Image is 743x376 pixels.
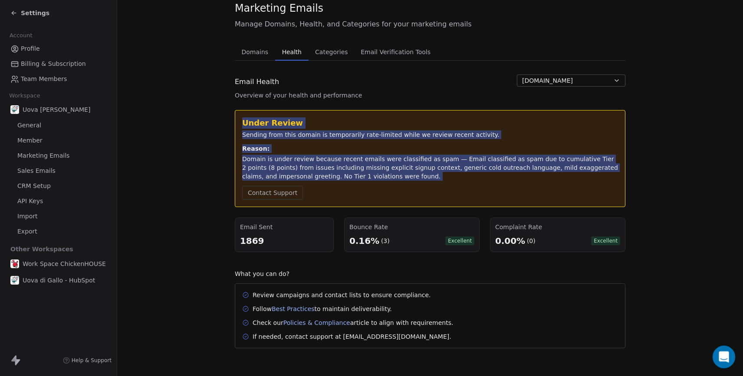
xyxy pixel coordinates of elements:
a: General [7,118,110,133]
div: You’ll get replies here and in your email: ✉️ [14,197,135,230]
a: CRM Setup [7,179,110,193]
button: Emoji picker [27,284,34,291]
div: Fin • AI Agent • Just now [14,259,77,264]
div: 1869 [240,235,329,247]
img: tab_domain_overview_orange.svg [36,50,43,57]
button: Start recording [55,284,62,291]
div: You’ll get replies here and in your email:✉️[EMAIL_ADDRESS][DOMAIN_NAME]Our usual reply time🕒1 da... [7,191,142,257]
span: API Keys [17,197,43,206]
div: Dominio [46,51,66,57]
span: Marketing Emails [235,2,323,15]
span: Help & Support [72,357,112,364]
img: logo_orange.svg [14,14,21,21]
span: Export [17,227,37,236]
div: Bounce Rate [349,223,474,231]
div: Fin says… [7,191,167,276]
span: Excellent [591,237,620,245]
div: Check our article to align with requirements. [253,318,453,327]
button: go back [6,3,22,20]
div: Our usual reply time 🕒 [14,235,135,252]
div: Domain is under review because recent emails were classified as spam — Email classified as spam d... [38,94,160,179]
span: Work Space ChickenHOUSE [23,259,106,268]
div: Dominio: [DOMAIN_NAME] [23,23,97,29]
div: 0.00% [495,235,525,247]
div: Reason: [242,144,618,153]
div: Follow to maintain deliverability. [253,305,392,313]
img: website_grey.svg [14,23,21,29]
button: Upload attachment [13,284,20,291]
div: v 4.0.25 [24,14,43,21]
span: Health [279,46,305,58]
img: Profile image for Mrinal [25,5,39,19]
span: CRM Setup [17,182,51,191]
div: Under Review [242,117,618,129]
span: Overview of your health and performance [235,91,362,100]
textarea: Message… [7,266,166,280]
span: Sales Emails [17,166,56,175]
span: Email Health [235,77,279,87]
iframe: Intercom live chat [713,346,736,369]
b: 1 day [21,244,40,251]
div: Review campaigns and contact lists to ensure compliance. [253,291,431,299]
span: Other Workspaces [7,242,77,256]
div: Domain is under review because recent emails were classified as spam — Email classified as spam d... [242,155,618,181]
img: Profile image for Harinder [37,5,51,19]
a: API Keys [7,194,110,208]
button: Gif picker [41,284,48,291]
img: tab_keywords_by_traffic_grey.svg [87,50,94,57]
a: Marketing Emails [7,149,110,163]
span: Settings [21,9,49,17]
button: Send a message… [149,280,163,294]
span: Excellent [445,237,474,245]
div: 0.16% [349,235,379,247]
span: Workspace [6,89,44,102]
a: Settings [10,9,49,17]
div: What you can do? [235,269,625,278]
span: [DOMAIN_NAME] [522,76,573,85]
img: 4.jpg [10,105,19,114]
span: Member [17,136,43,145]
div: If needed, contact support at [EMAIL_ADDRESS][DOMAIN_NAME]. [253,332,451,341]
div: (3) [381,237,389,245]
span: Email Verification Tools [357,46,434,58]
div: Keyword (traffico) [97,51,144,57]
button: Contact Support [242,186,303,200]
div: Complaint Rate [495,223,620,231]
span: Team Members [21,75,67,84]
h1: Swipe One [66,8,103,15]
span: Profile [21,44,40,53]
a: Policies & Compliance [283,319,350,326]
a: Profile [7,42,110,56]
div: (0) [527,237,536,245]
span: Import [17,212,37,221]
img: Betty2017.jpg [10,259,19,268]
a: Member [7,133,110,148]
span: Account [6,29,36,42]
a: Billing & Subscription [7,57,110,71]
img: 4.jpg [10,276,19,285]
a: Import [7,209,110,224]
span: Uova [PERSON_NAME] [23,105,90,114]
div: Close [152,3,168,19]
a: Best Practices [272,305,315,312]
div: Email Sent [240,223,329,231]
span: Marketing Emails [17,151,69,160]
span: Categories [312,46,351,58]
img: Profile image for Siddarth [49,5,63,19]
a: Team Members [7,72,110,86]
b: [EMAIL_ADDRESS][DOMAIN_NAME] [14,214,83,230]
button: Home [136,3,152,20]
div: Sending from this domain is temporarily rate-limited while we review recent activity. [242,130,618,139]
span: Domains [238,46,272,58]
a: Help & Support [63,357,112,364]
a: Sales Emails [7,164,110,178]
span: Manage Domains, Health, and Categories for your marketing emails [235,19,625,29]
span: Uova di Gallo - HubSpot [23,276,95,285]
a: Export [7,224,110,239]
span: Billing & Subscription [21,59,86,68]
span: General [17,121,41,130]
